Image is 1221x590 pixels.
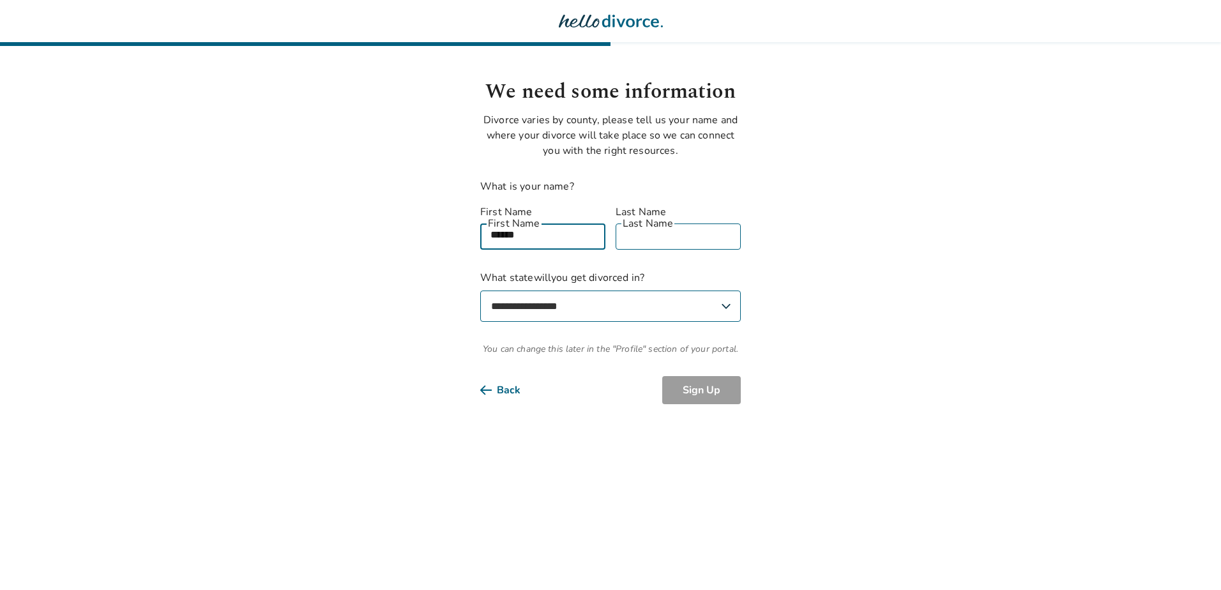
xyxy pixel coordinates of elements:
[1157,529,1221,590] iframe: Chat Widget
[480,342,741,356] span: You can change this later in the "Profile" section of your portal.
[480,112,741,158] p: Divorce varies by county, please tell us your name and where your divorce will take place so we c...
[480,376,541,404] button: Back
[662,376,741,404] button: Sign Up
[480,270,741,322] label: What state will you get divorced in?
[480,204,605,220] label: First Name
[480,77,741,107] h1: We need some information
[480,291,741,322] select: What statewillyou get divorced in?
[616,204,741,220] label: Last Name
[480,179,574,193] label: What is your name?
